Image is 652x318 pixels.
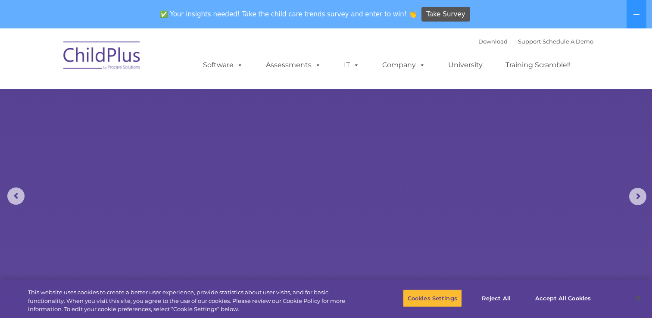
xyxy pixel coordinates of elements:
a: IT [335,56,368,74]
a: University [440,56,491,74]
div: This website uses cookies to create a better user experience, provide statistics about user visit... [28,288,359,314]
a: Company [374,56,434,74]
a: Training Scramble!! [497,56,579,74]
a: Take Survey [421,7,470,22]
span: Take Survey [426,7,465,22]
a: Download [478,38,508,45]
a: Schedule A Demo [543,38,593,45]
img: ChildPlus by Procare Solutions [59,35,145,78]
span: ✅ Your insights needed! Take the child care trends survey and enter to win! 👏 [156,6,420,22]
font: | [478,38,593,45]
button: Accept All Cookies [530,289,596,307]
a: Assessments [257,56,330,74]
button: Reject All [469,289,523,307]
button: Cookies Settings [403,289,462,307]
a: Support [518,38,541,45]
a: Software [194,56,252,74]
button: Close [629,289,648,308]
